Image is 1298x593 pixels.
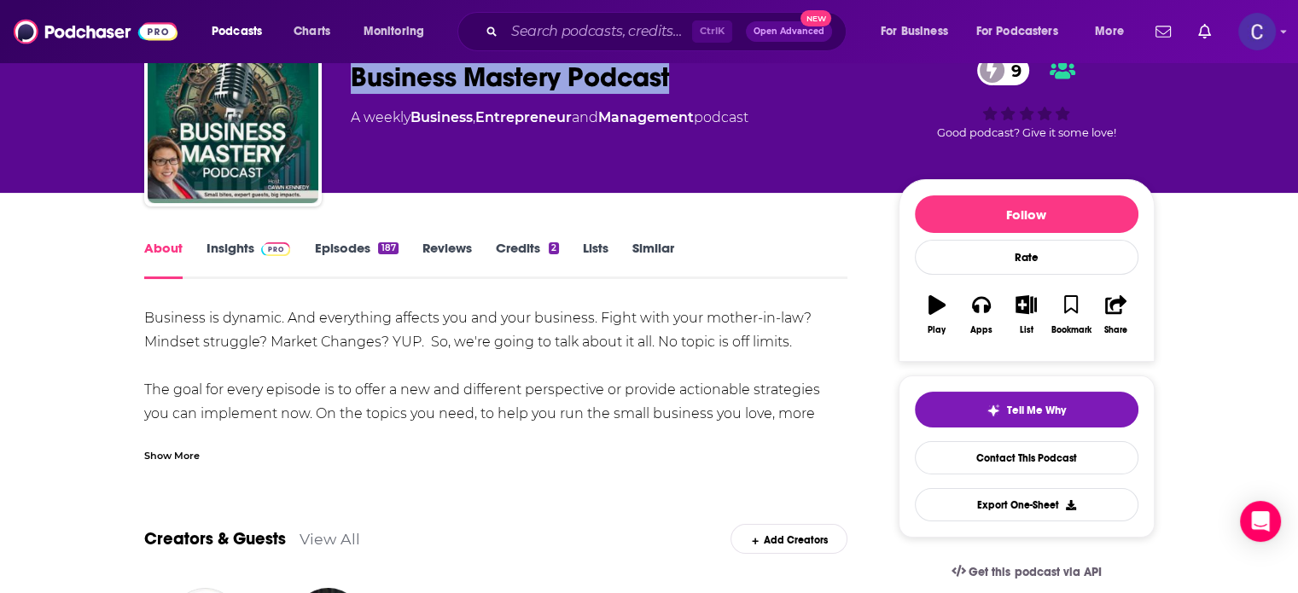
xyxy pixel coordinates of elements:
[1051,325,1091,335] div: Bookmark
[364,20,424,44] span: Monitoring
[572,109,598,125] span: and
[987,404,1000,417] img: tell me why sparkle
[970,325,992,335] div: Apps
[938,551,1115,593] a: Get this podcast via API
[475,109,572,125] a: Entrepreneur
[869,18,969,45] button: open menu
[1020,325,1033,335] div: List
[261,242,291,256] img: Podchaser Pro
[1049,284,1093,346] button: Bookmark
[207,240,291,279] a: InsightsPodchaser Pro
[1004,284,1048,346] button: List
[937,126,1116,139] span: Good podcast? Give it some love!
[1007,404,1066,417] span: Tell Me Why
[314,240,398,279] a: Episodes187
[965,18,1083,45] button: open menu
[496,240,559,279] a: Credits2
[915,488,1138,521] button: Export One-Sheet
[410,109,473,125] a: Business
[14,15,178,48] img: Podchaser - Follow, Share and Rate Podcasts
[474,12,863,51] div: Search podcasts, credits, & more...
[1093,284,1138,346] button: Share
[282,18,341,45] a: Charts
[730,524,847,554] div: Add Creators
[598,109,694,125] a: Management
[351,108,748,128] div: A weekly podcast
[977,55,1030,85] a: 9
[212,20,262,44] span: Podcasts
[915,441,1138,474] a: Contact This Podcast
[746,21,832,42] button: Open AdvancedNew
[899,44,1155,150] div: 9Good podcast? Give it some love!
[1095,20,1124,44] span: More
[692,20,732,43] span: Ctrl K
[969,565,1101,579] span: Get this podcast via API
[1238,13,1276,50] img: User Profile
[915,392,1138,427] button: tell me why sparkleTell Me Why
[144,240,183,279] a: About
[473,109,475,125] span: ,
[928,325,946,335] div: Play
[994,55,1030,85] span: 9
[1191,17,1218,46] a: Show notifications dropdown
[144,528,286,549] a: Creators & Guests
[422,240,472,279] a: Reviews
[976,20,1058,44] span: For Podcasters
[915,284,959,346] button: Play
[148,32,318,203] img: Business Mastery Podcast
[915,240,1138,275] div: Rate
[300,530,360,548] a: View All
[1238,13,1276,50] button: Show profile menu
[1240,501,1281,542] div: Open Intercom Messenger
[1083,18,1145,45] button: open menu
[915,195,1138,233] button: Follow
[754,27,824,36] span: Open Advanced
[1238,13,1276,50] span: Logged in as publicityxxtina
[1104,325,1127,335] div: Share
[632,240,674,279] a: Similar
[352,18,446,45] button: open menu
[959,284,1004,346] button: Apps
[378,242,398,254] div: 187
[800,10,831,26] span: New
[294,20,330,44] span: Charts
[549,242,559,254] div: 2
[504,18,692,45] input: Search podcasts, credits, & more...
[881,20,948,44] span: For Business
[583,240,608,279] a: Lists
[200,18,284,45] button: open menu
[1149,17,1178,46] a: Show notifications dropdown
